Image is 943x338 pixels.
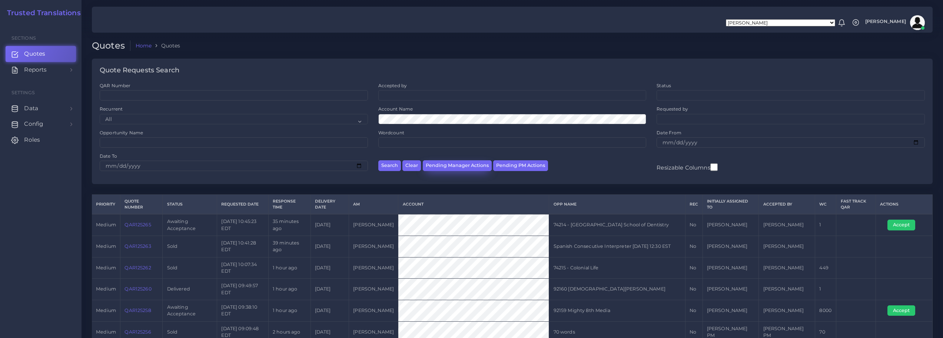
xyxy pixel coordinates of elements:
[887,308,920,313] a: Accept
[163,279,217,300] td: Delivered
[163,300,217,321] td: Awaiting Acceptance
[349,236,398,257] td: [PERSON_NAME]
[100,153,117,159] label: Date To
[887,305,915,316] button: Accept
[24,104,38,112] span: Data
[217,214,269,236] td: [DATE] 10:45:23 EDT
[378,129,404,136] label: Wordcount
[349,214,398,236] td: [PERSON_NAME]
[887,220,915,230] button: Accept
[6,116,76,132] a: Config
[710,163,718,172] input: Resizable Columns
[124,329,151,335] a: QAR125256
[268,300,311,321] td: 1 hour ago
[759,279,815,300] td: [PERSON_NAME]
[92,195,120,214] th: Priority
[378,160,401,171] button: Search
[685,236,703,257] td: No
[24,66,47,74] span: Reports
[136,42,152,49] a: Home
[124,222,151,227] a: QAR125265
[836,195,876,214] th: Fast Track QAR
[865,19,906,24] span: [PERSON_NAME]
[24,50,45,58] span: Quotes
[910,15,925,30] img: avatar
[378,82,407,89] label: Accepted by
[124,308,151,313] a: QAR125258
[217,236,269,257] td: [DATE] 10:41:28 EDT
[120,195,163,214] th: Quote Number
[815,195,836,214] th: WC
[311,214,349,236] td: [DATE]
[657,163,717,172] label: Resizable Columns
[217,257,269,279] td: [DATE] 10:07:34 EDT
[6,62,76,78] a: Reports
[24,120,43,128] span: Config
[311,257,349,279] td: [DATE]
[703,195,759,214] th: Initially Assigned to
[349,300,398,321] td: [PERSON_NAME]
[268,214,311,236] td: 35 minutes ago
[685,257,703,279] td: No
[96,243,116,249] span: medium
[685,300,703,321] td: No
[685,195,703,214] th: REC
[657,82,671,89] label: Status
[163,214,217,236] td: Awaiting Acceptance
[311,236,349,257] td: [DATE]
[96,286,116,292] span: medium
[703,279,759,300] td: [PERSON_NAME]
[163,257,217,279] td: Sold
[217,279,269,300] td: [DATE] 09:49:57 EDT
[549,214,685,236] td: 74214 - [GEOGRAPHIC_DATA] School of Dentistry
[96,329,116,335] span: medium
[549,257,685,279] td: 74215 - Colonial Life
[311,300,349,321] td: [DATE]
[549,236,685,257] td: Spanish Consecutive Interpreter [DATE] 12:30 EST
[703,257,759,279] td: [PERSON_NAME]
[402,160,421,171] button: Clear
[815,279,836,300] td: 1
[11,35,36,41] span: Sections
[703,236,759,257] td: [PERSON_NAME]
[657,129,681,136] label: Date From
[349,279,398,300] td: [PERSON_NAME]
[759,195,815,214] th: Accepted by
[96,265,116,270] span: medium
[124,286,151,292] a: QAR125260
[2,9,81,17] h2: Trusted Translations
[163,195,217,214] th: Status
[657,106,688,112] label: Requested by
[549,300,685,321] td: 92159 Mighty 8th Media
[268,279,311,300] td: 1 hour ago
[378,106,413,112] label: Account Name
[759,236,815,257] td: [PERSON_NAME]
[96,308,116,313] span: medium
[100,66,179,75] h4: Quote Requests Search
[24,136,40,144] span: Roles
[311,195,349,214] th: Delivery Date
[100,106,123,112] label: Recurrent
[100,129,143,136] label: Opportunity Name
[6,132,76,148] a: Roles
[685,279,703,300] td: No
[92,40,130,51] h2: Quotes
[311,279,349,300] td: [DATE]
[876,195,932,214] th: Actions
[6,46,76,62] a: Quotes
[6,101,76,116] a: Data
[703,214,759,236] td: [PERSON_NAME]
[152,42,180,49] li: Quotes
[349,257,398,279] td: [PERSON_NAME]
[759,214,815,236] td: [PERSON_NAME]
[100,82,130,89] label: QAR Number
[549,195,685,214] th: Opp Name
[423,160,492,171] button: Pending Manager Actions
[759,300,815,321] td: [PERSON_NAME]
[759,257,815,279] td: [PERSON_NAME]
[887,222,920,227] a: Accept
[815,214,836,236] td: 1
[549,279,685,300] td: 92160 [DEMOGRAPHIC_DATA][PERSON_NAME]
[268,257,311,279] td: 1 hour ago
[124,265,151,270] a: QAR125262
